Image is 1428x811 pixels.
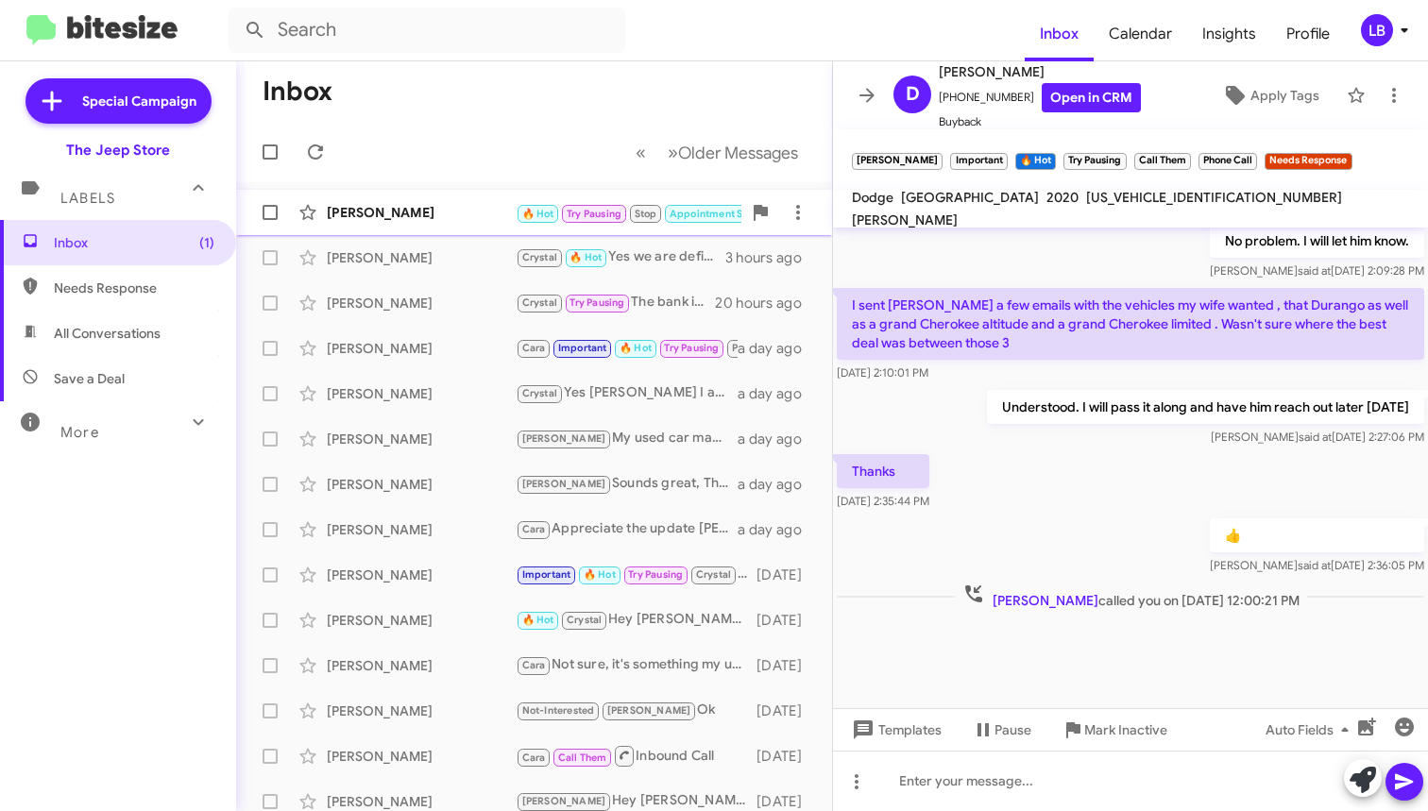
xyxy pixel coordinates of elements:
[837,365,928,380] span: [DATE] 2:10:01 PM
[516,200,741,224] div: Always something going haha
[263,76,332,107] h1: Inbox
[522,795,606,807] span: [PERSON_NAME]
[522,208,554,220] span: 🔥 Hot
[82,92,196,110] span: Special Campaign
[199,233,214,252] span: (1)
[522,659,546,671] span: Cara
[837,288,1424,360] p: I sent [PERSON_NAME] a few emails with the vehicles my wife wanted , that Durango as well as a gr...
[516,518,738,540] div: Appreciate the update [PERSON_NAME] thank you. Unfortunately I no longer have the Jeep 4xe model ...
[522,568,571,581] span: Important
[624,133,657,172] button: Previous
[837,454,929,488] p: Thanks
[567,208,621,220] span: Try Pausing
[837,494,929,508] span: [DATE] 2:35:44 PM
[756,566,817,584] div: [DATE]
[994,713,1031,747] span: Pause
[939,112,1141,131] span: Buyback
[516,609,756,631] div: Hey [PERSON_NAME] I just wanted to check back in here at [GEOGRAPHIC_DATA]. Were you able to take...
[906,79,920,110] span: D
[670,208,753,220] span: Appointment Set
[516,654,756,676] div: Not sure, it's something my used car manager would have to check out hands on. Were you intereste...
[1210,224,1424,258] p: No problem. I will let him know.
[327,294,516,313] div: [PERSON_NAME]
[1361,14,1393,46] div: LB
[1210,263,1424,278] span: [PERSON_NAME] [DATE] 2:09:28 PM
[327,747,516,766] div: [PERSON_NAME]
[620,342,652,354] span: 🔥 Hot
[522,704,595,717] span: Not-Interested
[696,568,731,581] span: Crystal
[327,701,516,720] div: [PERSON_NAME]
[229,8,625,53] input: Search
[54,369,125,388] span: Save a Deal
[1210,558,1424,572] span: [PERSON_NAME] [DATE] 2:36:05 PM
[1266,713,1356,747] span: Auto Fields
[1210,518,1424,552] p: 👍
[516,292,715,313] div: The bank is just sending you the information so that you aware your lease is coming up. Doesn't m...
[327,611,516,630] div: [PERSON_NAME]
[635,208,657,220] span: Stop
[1025,7,1094,61] a: Inbox
[738,384,817,403] div: a day ago
[993,592,1098,609] span: [PERSON_NAME]
[1134,153,1191,170] small: Call Them
[516,246,725,268] div: Yes we are definitely running some promotions at the moment. attached is a link to the current sp...
[60,424,99,441] span: More
[1250,78,1319,112] span: Apply Tags
[725,248,817,267] div: 3 hours ago
[852,211,958,228] span: [PERSON_NAME]
[54,233,214,252] span: Inbox
[625,133,809,172] nav: Page navigation example
[567,614,602,626] span: Crystal
[678,143,798,163] span: Older Messages
[1298,558,1331,572] span: said at
[25,78,212,124] a: Special Campaign
[668,141,678,164] span: »
[66,141,170,160] div: The Jeep Store
[516,337,738,359] div: Sounds good
[522,614,554,626] span: 🔥 Hot
[516,700,756,721] div: Ok
[1094,7,1187,61] span: Calendar
[939,83,1141,112] span: [PHONE_NUMBER]
[522,342,546,354] span: Cara
[522,251,557,263] span: Crystal
[1202,78,1337,112] button: Apply Tags
[1187,7,1271,61] a: Insights
[516,428,738,449] div: My used car manager took a look at it and says he is going to wait to hear back from service to s...
[738,339,817,358] div: a day ago
[558,342,607,354] span: Important
[327,384,516,403] div: [PERSON_NAME]
[327,792,516,811] div: [PERSON_NAME]
[1271,7,1345,61] a: Profile
[569,296,624,309] span: Try Pausing
[852,153,943,170] small: [PERSON_NAME]
[1265,153,1351,170] small: Needs Response
[522,478,606,490] span: [PERSON_NAME]
[656,133,809,172] button: Next
[1015,153,1056,170] small: 🔥 Hot
[628,568,683,581] span: Try Pausing
[516,382,738,404] div: Yes [PERSON_NAME] I appreciate your help
[1198,153,1257,170] small: Phone Call
[522,523,546,535] span: Cara
[756,656,817,675] div: [DATE]
[848,713,942,747] span: Templates
[664,342,719,354] span: Try Pausing
[756,611,817,630] div: [DATE]
[950,153,1007,170] small: Important
[1042,83,1141,112] a: Open in CRM
[1345,14,1407,46] button: LB
[1298,263,1331,278] span: said at
[732,342,767,354] span: Paused
[756,747,817,766] div: [DATE]
[1046,189,1079,206] span: 2020
[516,564,756,585] div: Yessir
[327,656,516,675] div: [PERSON_NAME]
[558,752,607,764] span: Call Them
[327,520,516,539] div: [PERSON_NAME]
[939,60,1141,83] span: [PERSON_NAME]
